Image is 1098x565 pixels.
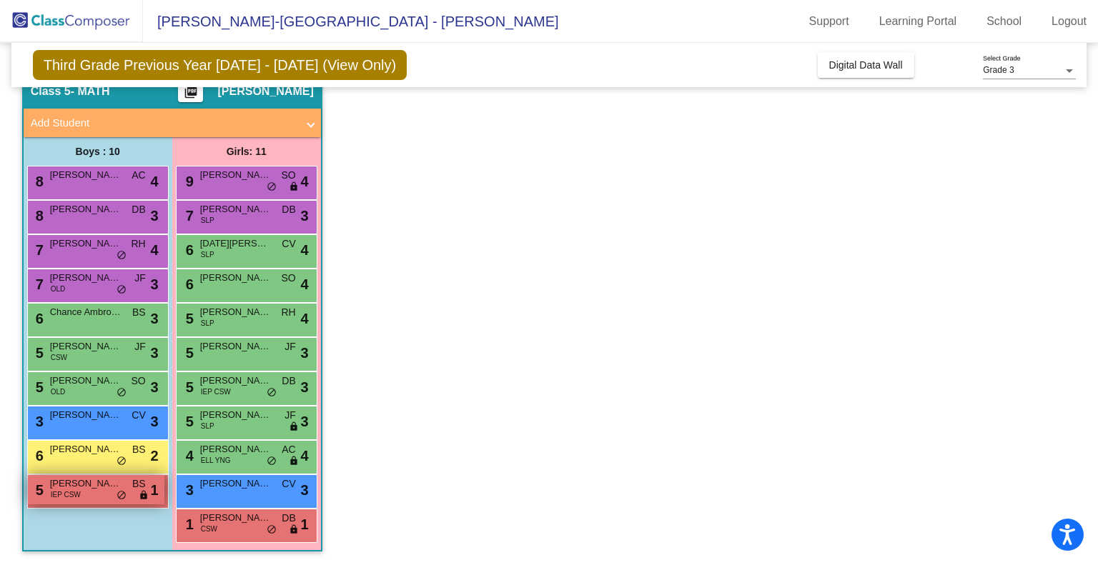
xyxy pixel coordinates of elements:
span: 5 [182,311,194,326]
span: 1 [301,514,309,535]
span: 1 [182,516,194,532]
span: IEP CSW [201,386,231,397]
span: BS [132,305,146,320]
span: [PERSON_NAME] [200,442,272,456]
span: 8 [32,208,44,224]
button: Print Students Details [178,81,203,102]
span: CV [282,476,295,491]
span: 3 [301,205,309,226]
span: 4 [151,171,159,192]
span: 1 [151,479,159,501]
span: DB [132,202,145,217]
span: RH [281,305,295,320]
a: Learning Portal [868,10,969,33]
span: [PERSON_NAME] [50,339,122,354]
a: Support [798,10,861,33]
span: Digital Data Wall [829,59,903,71]
span: [PERSON_NAME] [200,511,272,525]
span: do_not_disturb_alt [117,387,127,399]
span: SLP [201,215,214,226]
span: [PERSON_NAME] [50,271,122,285]
span: 8 [32,174,44,189]
span: 6 [182,242,194,258]
span: 4 [301,274,309,295]
span: CSW [201,524,217,534]
span: JF [285,408,296,423]
span: 3 [151,342,159,364]
span: [PERSON_NAME] [200,168,272,182]
span: OLD [51,386,66,397]
a: Logout [1040,10,1098,33]
span: CV [132,408,145,423]
span: do_not_disturb_alt [267,524,277,536]
span: 3 [151,205,159,226]
span: SLP [201,421,214,431]
span: 4 [301,308,309,329]
span: 3 [151,376,159,398]
span: JF [134,339,146,354]
span: 5 [32,345,44,361]
span: 7 [32,276,44,292]
span: [PERSON_NAME] [200,476,272,491]
span: do_not_disturb_alt [117,284,127,296]
span: 9 [182,174,194,189]
span: [PERSON_NAME] [200,374,272,388]
mat-icon: picture_as_pdf [182,85,199,105]
span: SO [131,374,145,389]
span: 6 [182,276,194,292]
span: CSW [51,352,67,363]
div: Boys : 10 [24,137,172,166]
span: 4 [182,448,194,464]
span: [PERSON_NAME] [PERSON_NAME] [50,442,122,456]
span: RH [131,236,145,251]
span: lock [289,456,299,467]
span: SLP [201,318,214,329]
span: 5 [182,414,194,429]
span: do_not_disturb_alt [117,490,127,501]
span: ELL YNG [201,455,231,466]
span: 2 [151,445,159,466]
span: 3 [182,482,194,498]
span: [PERSON_NAME] [50,476,122,491]
span: 5 [182,345,194,361]
span: lock [289,181,299,193]
span: lock [289,524,299,536]
span: 4 [301,445,309,466]
button: Digital Data Wall [818,52,914,78]
span: [PERSON_NAME] [50,408,122,422]
span: 3 [301,411,309,432]
span: IEP CSW [51,489,81,500]
span: 6 [32,311,44,326]
span: 4 [151,239,159,261]
span: 3 [301,376,309,398]
span: 5 [32,482,44,498]
span: [PERSON_NAME] [50,202,122,216]
span: DB [282,374,295,389]
span: [PERSON_NAME] [217,84,313,99]
span: 3 [151,274,159,295]
span: 7 [32,242,44,258]
span: 3 [151,308,159,329]
span: [PERSON_NAME] [200,339,272,354]
span: Grade 3 [983,65,1014,75]
span: Third Grade Previous Year [DATE] - [DATE] (View Only) [33,50,407,80]
span: 7 [182,208,194,224]
span: 3 [301,479,309,501]
span: BS [132,476,146,491]
span: 3 [151,411,159,432]
span: 3 [301,342,309,364]
span: OLD [51,284,66,294]
span: SLP [201,249,214,260]
span: AC [282,442,295,457]
span: lock [139,490,149,501]
span: BS [132,442,146,457]
span: do_not_disturb_alt [117,456,127,467]
a: School [975,10,1033,33]
span: [PERSON_NAME] [50,236,122,251]
div: Girls: 11 [172,137,321,166]
span: 5 [32,379,44,395]
span: 6 [32,448,44,464]
span: do_not_disturb_alt [267,181,277,193]
span: 5 [182,379,194,395]
span: lock [289,421,299,433]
